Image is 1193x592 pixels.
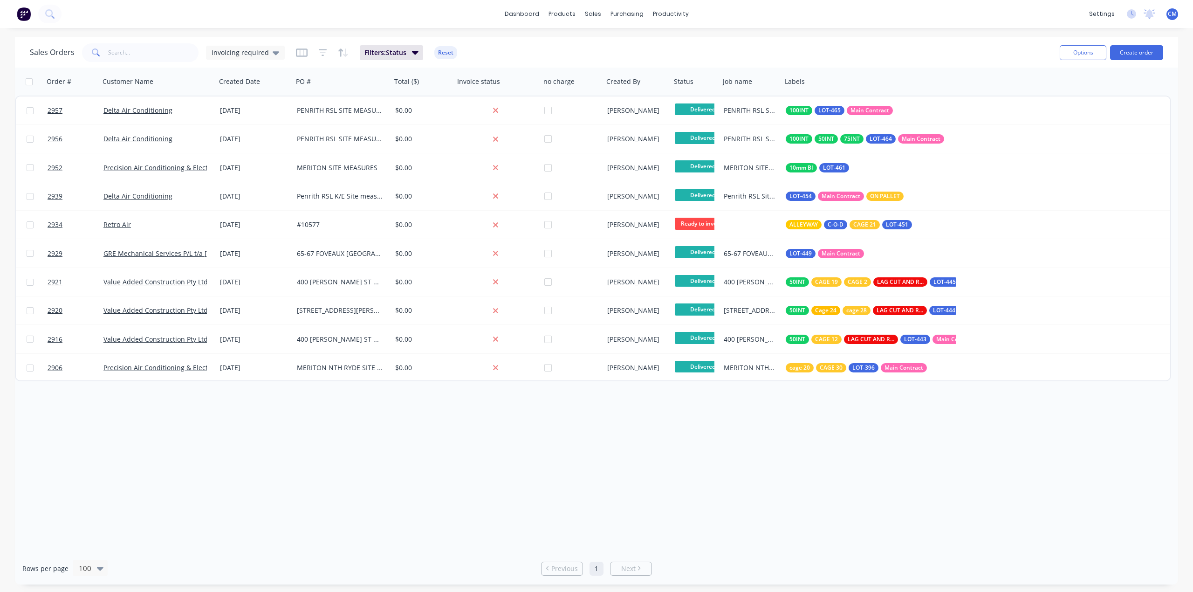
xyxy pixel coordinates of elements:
span: Previous [551,564,578,573]
span: LOT-461 [823,163,845,172]
a: dashboard [500,7,544,21]
div: [DATE] [220,134,289,144]
div: [DATE] [220,163,289,172]
button: 10mm BILOT-461 [786,163,849,172]
span: LOT-464 [870,134,892,144]
span: Delivered [675,103,731,115]
span: Ready to invoic... [675,218,731,229]
span: Delivered [675,332,731,344]
span: CM [1168,10,1177,18]
span: cage 28 [846,306,867,315]
span: LOT-443 [904,335,926,344]
img: Factory [17,7,31,21]
span: C-O-D [828,220,843,229]
a: Value Added Construction Pty Ltd [103,335,208,344]
span: 75INT [844,134,860,144]
button: 100INT50INT75INTLOT-464Main Contract [786,134,944,144]
div: [DATE] [220,249,289,258]
button: Filters:Status [360,45,423,60]
div: $0.00 [395,363,448,372]
button: LOT-454Main ContractON PALLET [786,192,904,201]
a: Next page [610,564,651,573]
div: PO # [296,77,311,86]
button: Reset [434,46,457,59]
span: 2906 [48,363,62,372]
div: [PERSON_NAME] [607,220,665,229]
button: LOT-449Main Contract [786,249,864,258]
span: Main Contract [902,134,940,144]
button: 50INTCage 24cage 28LAG CUT AND READYLOT-444 [786,306,1008,315]
div: MERITON SITE MEASURES [297,163,383,172]
span: Delivered [675,275,731,287]
span: Main Contract [822,249,860,258]
span: ALLEYWAY [789,220,818,229]
div: 400 [PERSON_NAME] ST DWG-VAE-MW-01101 REV-A\ RUN B [297,335,383,344]
div: $0.00 [395,163,448,172]
div: [DATE] [220,192,289,201]
div: Order # [47,77,71,86]
div: MERITON SITE MEASURES [724,163,775,172]
div: [PERSON_NAME] [607,335,665,344]
button: cage 20CAGE 30LOT-396Main Contract [786,363,927,372]
span: Delivered [675,361,731,372]
span: CAGE 12 [815,335,838,344]
a: 2957 [48,96,103,124]
span: 2921 [48,277,62,287]
span: 50INT [789,277,805,287]
a: Value Added Construction Pty Ltd [103,277,208,286]
span: Filters: Status [364,48,406,57]
button: 50INTCAGE 19CAGE 2LAG CUT AND READYLOT-445 [786,277,1008,287]
span: LAG CUT AND READY [848,335,894,344]
div: [DATE] [220,335,289,344]
div: Penrith RSL Site Measures K/E [724,192,775,201]
span: 2916 [48,335,62,344]
div: [PERSON_NAME] [607,306,665,315]
div: settings [1084,7,1119,21]
div: $0.00 [395,277,448,287]
div: no charge [543,77,575,86]
a: Precision Air Conditioning & Electrical Pty Ltd [103,163,244,172]
div: Invoice status [457,77,500,86]
div: products [544,7,580,21]
span: CAGE 19 [815,277,838,287]
div: Status [674,77,693,86]
span: LOT-449 [789,249,812,258]
div: [DATE] [220,363,289,372]
h1: Sales Orders [30,48,75,57]
input: Search... [108,43,199,62]
div: Labels [785,77,805,86]
a: GRE Mechanical Services P/L t/a [PERSON_NAME] & [PERSON_NAME] [103,249,317,258]
div: sales [580,7,606,21]
span: 100INT [789,106,809,115]
a: 2952 [48,154,103,182]
button: Create order [1110,45,1163,60]
button: 50INTCAGE 12LAG CUT AND READYLOT-443Main Contract [786,335,979,344]
span: CAGE 2 [848,277,867,287]
span: 50INT [789,335,805,344]
a: Previous page [542,564,583,573]
div: 65-67 FOVEAUX [GEOGRAPHIC_DATA] SITE MEASURE [724,249,775,258]
div: Total ($) [394,77,419,86]
div: $0.00 [395,335,448,344]
span: Delivered [675,132,731,144]
span: LOT-444 [933,306,955,315]
div: Created By [606,77,640,86]
span: 2939 [48,192,62,201]
span: LOT-451 [886,220,908,229]
div: [DATE] [220,220,289,229]
div: Customer Name [103,77,153,86]
span: Main Contract [850,106,889,115]
span: 2934 [48,220,62,229]
div: $0.00 [395,249,448,258]
span: Delivered [675,303,731,315]
a: 2934 [48,211,103,239]
div: #10577 [297,220,383,229]
div: $0.00 [395,306,448,315]
div: MERITON NTH RYDE SITE MEASURE BUILDING A [724,363,775,372]
span: LOT-465 [818,106,841,115]
span: cage 20 [789,363,810,372]
div: [DATE] [220,277,289,287]
div: Job name [723,77,752,86]
div: [DATE] [220,306,289,315]
div: [PERSON_NAME] [607,363,665,372]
